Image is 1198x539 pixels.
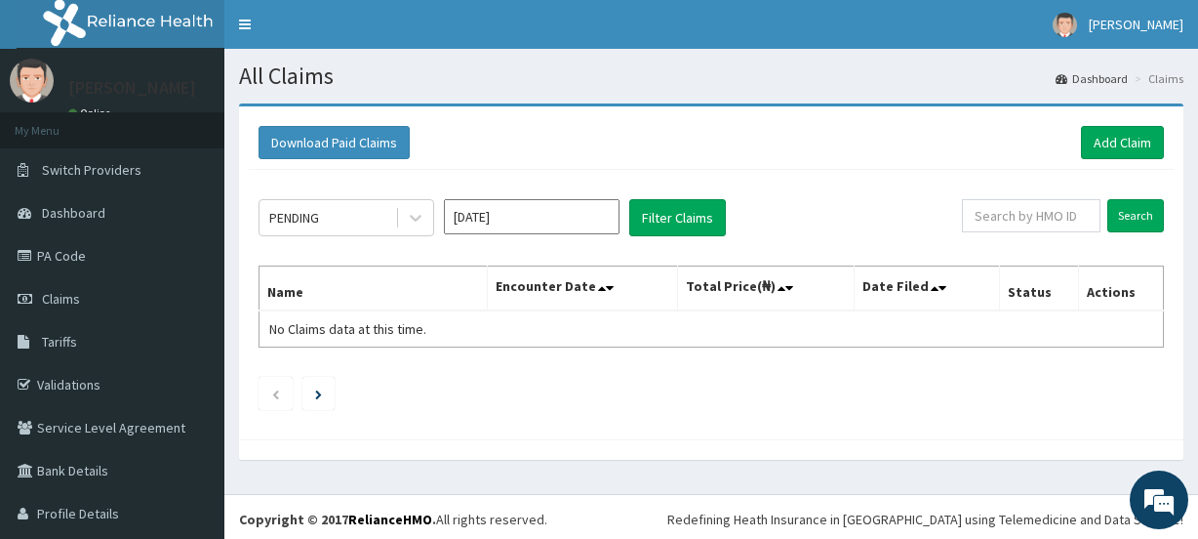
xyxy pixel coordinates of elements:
[1056,70,1128,87] a: Dashboard
[42,161,141,179] span: Switch Providers
[1053,13,1077,37] img: User Image
[854,267,1000,311] th: Date Filed
[1081,126,1164,159] a: Add Claim
[444,199,619,234] input: Select Month and Year
[68,106,115,120] a: Online
[1107,199,1164,232] input: Search
[1000,267,1079,311] th: Status
[271,385,280,402] a: Previous page
[42,290,80,308] span: Claims
[1130,70,1183,87] li: Claims
[1089,16,1183,33] span: [PERSON_NAME]
[10,59,54,103] img: User Image
[348,511,432,528] a: RelianceHMO
[269,320,426,338] span: No Claims data at this time.
[269,208,319,228] div: PENDING
[68,79,196,97] p: [PERSON_NAME]
[239,511,436,528] strong: Copyright © 2017 .
[239,63,1183,89] h1: All Claims
[1078,267,1163,311] th: Actions
[962,199,1100,232] input: Search by HMO ID
[487,267,677,311] th: Encounter Date
[677,267,854,311] th: Total Price(₦)
[259,126,410,159] button: Download Paid Claims
[42,204,105,222] span: Dashboard
[260,267,488,311] th: Name
[42,333,77,351] span: Tariffs
[629,199,726,236] button: Filter Claims
[315,385,322,402] a: Next page
[667,510,1183,529] div: Redefining Heath Insurance in [GEOGRAPHIC_DATA] using Telemedicine and Data Science!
